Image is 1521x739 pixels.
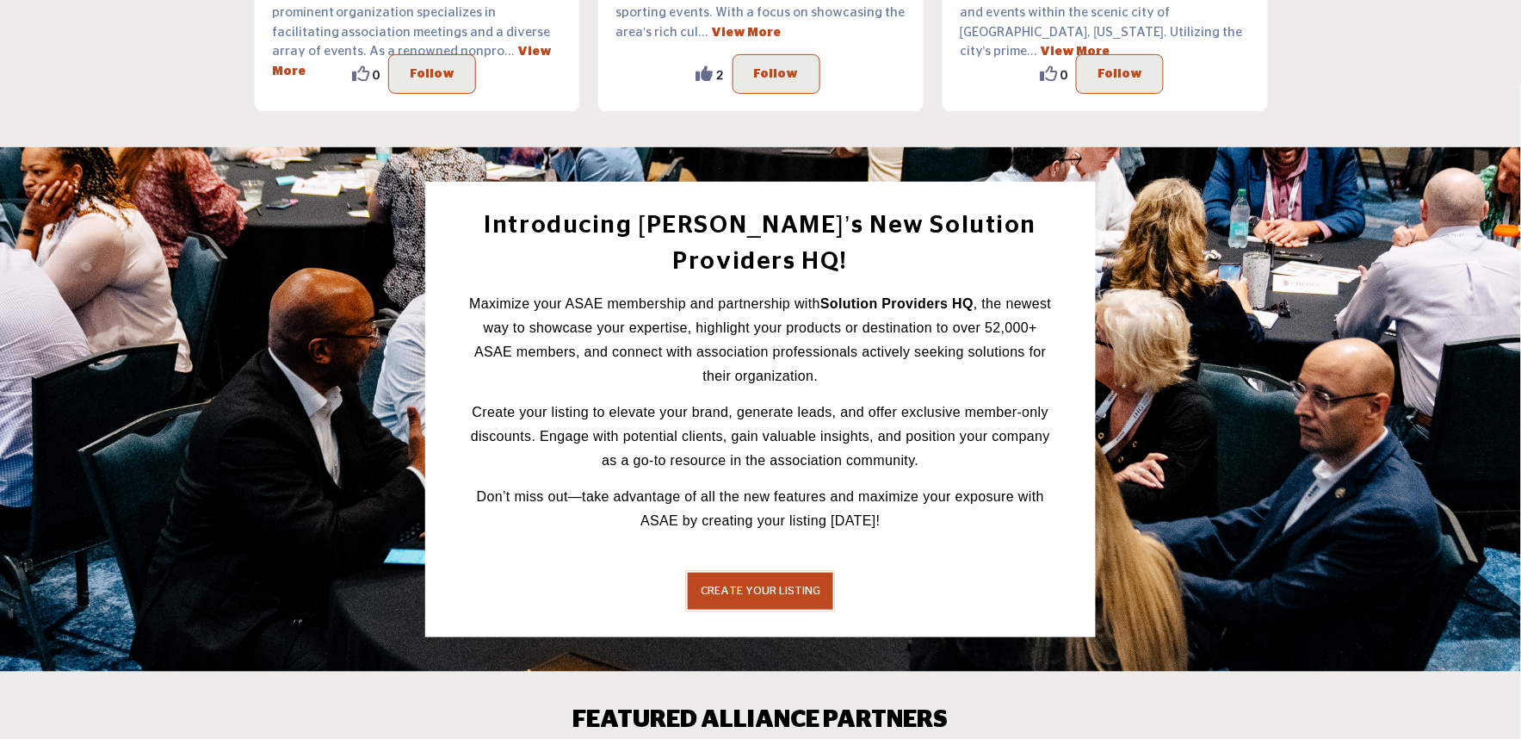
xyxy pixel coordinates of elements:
[471,405,1050,468] span: Create your listing to elevate your brand, generate leads, and offer exclusive member-only discou...
[388,54,476,94] button: Follow
[464,208,1057,280] h2: Introducing [PERSON_NAME]’s New Solution Providers HQ!
[733,54,820,94] button: Follow
[1060,65,1067,84] span: 0
[820,296,974,311] strong: Solution Providers HQ
[711,27,781,39] a: View More
[410,64,454,84] p: Follow
[701,586,820,597] span: CREATE YOUR LISTING
[1076,54,1164,94] button: Follow
[373,65,380,84] span: 0
[505,45,516,58] span: ...
[686,571,835,612] button: CREATE YOUR LISTING
[698,26,708,39] span: ...
[754,64,799,84] p: Follow
[717,65,724,84] span: 2
[469,296,1051,383] span: Maximize your ASAE membership and partnership with , the newest way to showcase your expertise, h...
[1028,45,1038,58] span: ...
[1097,64,1142,84] p: Follow
[1041,46,1110,58] a: View More
[477,489,1044,528] span: Don’t miss out—take advantage of all the new features and maximize your exposure with ASAE by cre...
[573,706,949,736] h2: FEATURED ALLIANCE PARTNERS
